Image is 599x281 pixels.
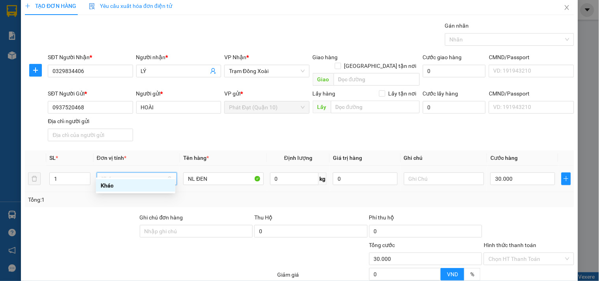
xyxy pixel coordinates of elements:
span: close [564,4,570,11]
span: Giá trị hàng [333,155,362,161]
span: Phát Đạt (Quận 10) [229,101,304,113]
input: Cước giao hàng [423,65,486,77]
span: Khác [101,173,172,185]
label: Ghi chú đơn hàng [140,214,183,221]
label: Hình thức thanh toán [484,242,536,248]
div: Tổng: 1 [28,195,232,204]
span: [GEOGRAPHIC_DATA] tận nơi [341,62,420,70]
span: Trạm Đồng Xoài [229,65,304,77]
input: VD: Bàn, Ghế [183,172,263,185]
input: Dọc đường [334,73,420,86]
label: Cước giao hàng [423,54,462,60]
label: Cước lấy hàng [423,90,458,97]
span: VND [447,271,458,277]
div: SĐT Người Gửi [48,89,133,98]
span: kg [319,172,327,185]
div: CMND/Passport [489,89,574,98]
span: Định lượng [284,155,312,161]
span: Lấy [313,101,331,113]
label: Gán nhãn [445,22,469,29]
div: Người gửi [136,89,221,98]
div: Địa chỉ người gửi [48,117,133,126]
input: Ghi chú đơn hàng [140,225,253,238]
input: Dọc đường [331,101,420,113]
span: SL [49,155,56,161]
span: Giao [313,73,334,86]
span: % [470,271,474,277]
img: icon [89,3,95,9]
input: Ghi Chú [404,172,484,185]
span: Đơn vị tính [97,155,126,161]
div: VP gửi [224,89,309,98]
span: Lấy hàng [313,90,336,97]
button: delete [28,172,41,185]
div: CMND/Passport [489,53,574,62]
span: Tên hàng [183,155,209,161]
span: Giao hàng [313,54,338,60]
button: plus [29,64,42,77]
span: Cước hàng [490,155,518,161]
span: Yêu cầu xuất hóa đơn điện tử [89,3,172,9]
span: user-add [210,68,216,74]
div: Khác [96,179,175,192]
span: Tổng cước [369,242,395,248]
div: Người nhận [136,53,221,62]
span: Thu Hộ [254,214,272,221]
input: Cước lấy hàng [423,101,486,114]
div: Khác [101,181,171,190]
button: plus [561,172,571,185]
th: Ghi chú [401,150,487,166]
input: Địa chỉ của người gửi [48,129,133,141]
span: VP Nhận [224,54,246,60]
span: plus [30,67,41,73]
input: 0 [333,172,398,185]
span: plus [562,176,571,182]
div: Phí thu hộ [369,213,483,225]
span: TẠO ĐƠN HÀNG [25,3,76,9]
span: Lấy tận nơi [385,89,420,98]
span: plus [25,3,30,9]
div: SĐT Người Nhận [48,53,133,62]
